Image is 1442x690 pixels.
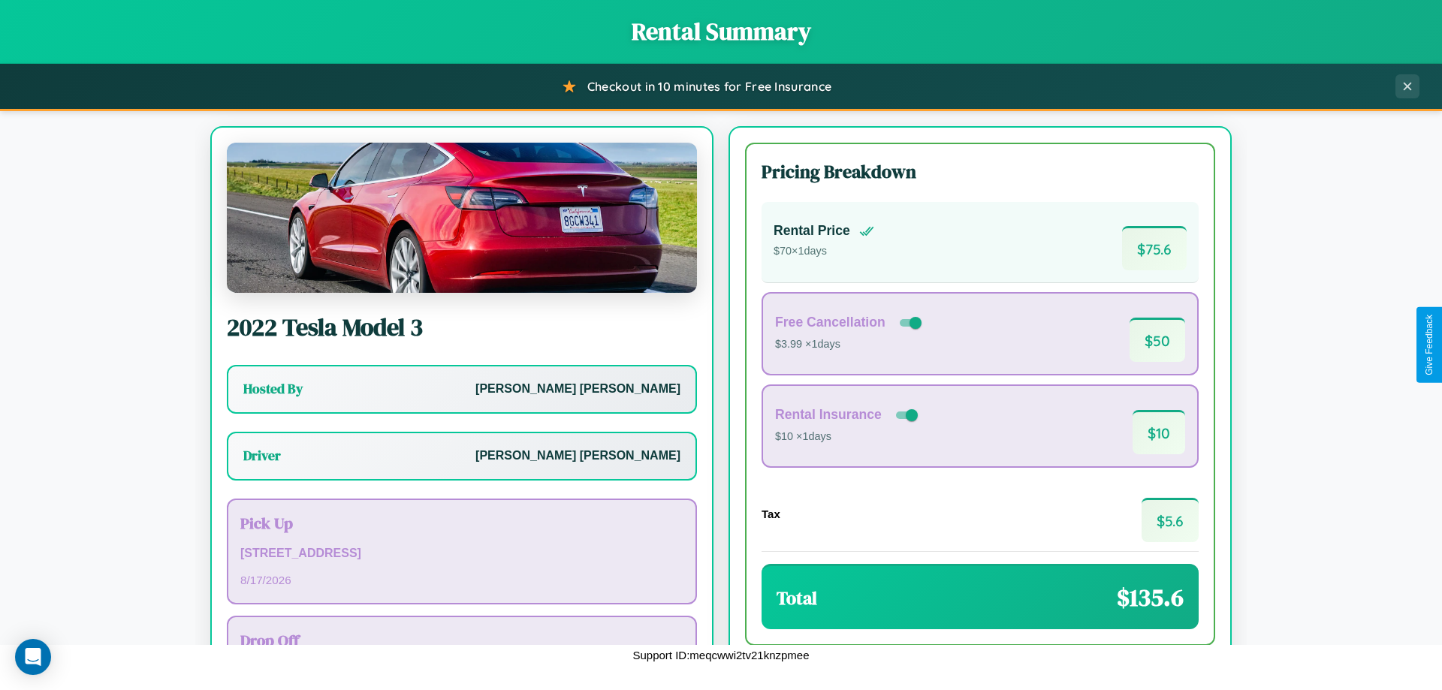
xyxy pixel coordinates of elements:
h2: 2022 Tesla Model 3 [227,311,697,344]
p: $ 70 × 1 days [774,242,874,261]
span: Checkout in 10 minutes for Free Insurance [587,79,831,94]
h3: Total [777,586,817,610]
h3: Drop Off [240,629,683,651]
h4: Rental Insurance [775,407,882,423]
h1: Rental Summary [15,15,1427,48]
div: Give Feedback [1424,315,1434,375]
p: Support ID: meqcwwi2tv21knzpmee [632,645,809,665]
p: $10 × 1 days [775,427,921,447]
p: [PERSON_NAME] [PERSON_NAME] [475,445,680,467]
h4: Tax [762,508,780,520]
p: [STREET_ADDRESS] [240,543,683,565]
span: $ 75.6 [1122,226,1187,270]
img: Tesla Model 3 [227,143,697,293]
h3: Pick Up [240,512,683,534]
p: 8 / 17 / 2026 [240,570,683,590]
h3: Pricing Breakdown [762,159,1199,184]
h3: Hosted By [243,380,303,398]
span: $ 5.6 [1142,498,1199,542]
p: $3.99 × 1 days [775,335,925,354]
p: [PERSON_NAME] [PERSON_NAME] [475,378,680,400]
span: $ 10 [1133,410,1185,454]
h4: Rental Price [774,223,850,239]
h3: Driver [243,447,281,465]
span: $ 50 [1130,318,1185,362]
div: Open Intercom Messenger [15,639,51,675]
h4: Free Cancellation [775,315,885,330]
span: $ 135.6 [1117,581,1184,614]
